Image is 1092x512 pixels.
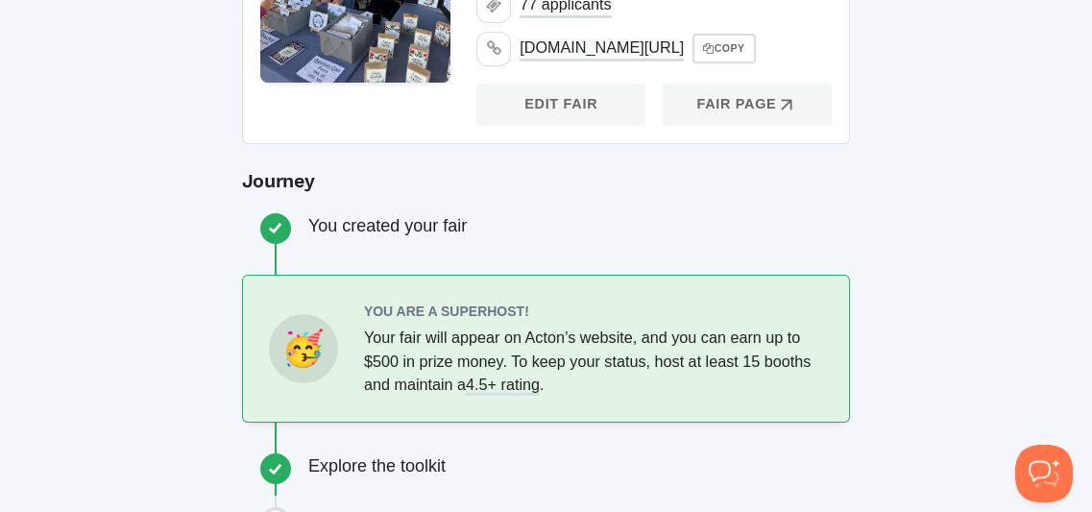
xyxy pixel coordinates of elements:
a: Fair page [663,84,832,127]
span: 4.5+ rating [466,376,540,396]
a: Edit fair [476,84,645,127]
p: You are a Superhost! [364,302,823,322]
div: 🥳 [269,314,338,383]
a: [DOMAIN_NAME][URL] [520,36,684,61]
p: You created your fair [308,213,467,239]
button: Copy [692,34,755,63]
p: Your fair will appear on Acton’s website, and you can earn up to $500 in prize money. To keep you... [364,326,823,396]
h5: Journey [242,170,850,193]
iframe: Help Scout Beacon - Open [1015,445,1073,502]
